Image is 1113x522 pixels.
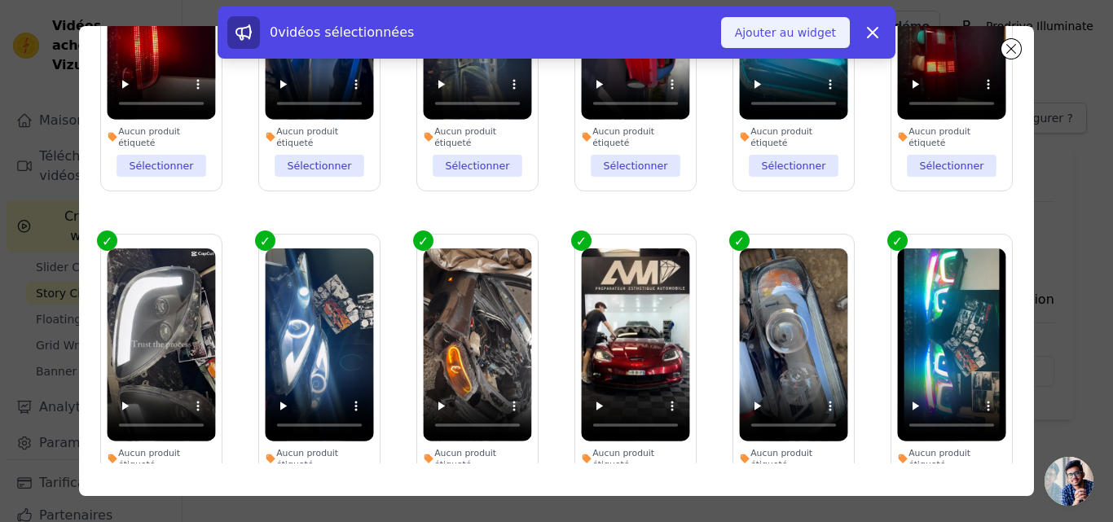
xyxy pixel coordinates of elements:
[592,126,654,148] font: Aucun produit étiqueté
[434,448,496,470] font: Aucun produit étiqueté
[118,448,180,470] font: Aucun produit étiqueté
[1045,457,1093,506] a: Ouvrir le chat
[908,126,970,148] font: Aucun produit étiqueté
[434,126,496,148] font: Aucun produit étiqueté
[750,448,812,470] font: Aucun produit étiqueté
[592,448,654,470] font: Aucun produit étiqueté
[276,126,338,148] font: Aucun produit étiqueté
[270,24,278,40] font: 0
[750,126,812,148] font: Aucun produit étiqueté
[735,26,836,39] font: Ajouter au widget
[118,126,180,148] font: Aucun produit étiqueté
[908,448,970,470] font: Aucun produit étiqueté
[276,448,338,470] font: Aucun produit étiqueté
[278,24,414,40] font: vidéos sélectionnées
